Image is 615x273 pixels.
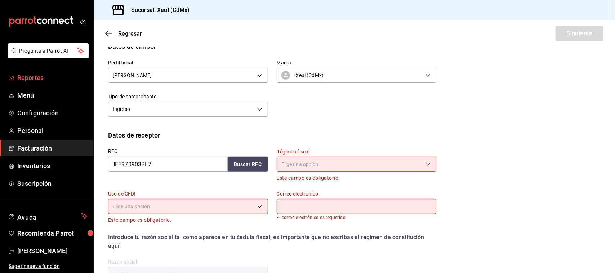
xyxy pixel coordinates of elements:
span: Suscripción [17,179,88,188]
h3: Sucursal: Xeul (CdMx) [125,6,190,14]
span: Xeul (CdMx) [296,72,324,79]
label: Marca [277,61,437,66]
button: Pregunta a Parrot AI [8,43,89,58]
span: Personal [17,126,88,135]
label: Perfil fiscal [108,61,268,66]
label: Tipo de comprobante [108,94,268,99]
span: Inventarios [17,161,88,171]
label: Razón social [108,260,268,265]
div: Introduce tu razón social tal como aparece en tu ćedula fiscal, es importante que no escribas el ... [108,233,436,250]
span: Recomienda Parrot [17,228,88,238]
span: [PERSON_NAME] [17,246,88,256]
span: Menú [17,90,88,100]
div: Datos de receptor [108,130,160,140]
span: Facturación [17,143,88,153]
span: Ingreso [113,106,130,113]
span: Sugerir nueva función [9,263,88,270]
p: Este campo es obligatorio. [108,216,268,224]
button: open_drawer_menu [79,19,85,24]
button: Buscar RFC [228,157,268,172]
label: Correo electrónico [277,192,437,197]
label: Régimen fiscal [277,149,437,155]
label: RFC [108,149,268,154]
div: Elige una opción [108,199,268,214]
span: Pregunta a Parrot AI [19,47,77,55]
label: Uso de CFDI [108,192,268,197]
span: Configuración [17,108,88,118]
a: Pregunta a Parrot AI [5,52,89,60]
p: Este campo es obligatorio. [277,174,437,182]
span: Ayuda [17,212,78,220]
p: El correo electrónico es requerido. [277,215,437,220]
div: [PERSON_NAME] [108,68,268,83]
button: Regresar [105,30,142,37]
div: Elige una opción [277,157,437,172]
span: Regresar [118,30,142,37]
span: Reportes [17,73,88,82]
